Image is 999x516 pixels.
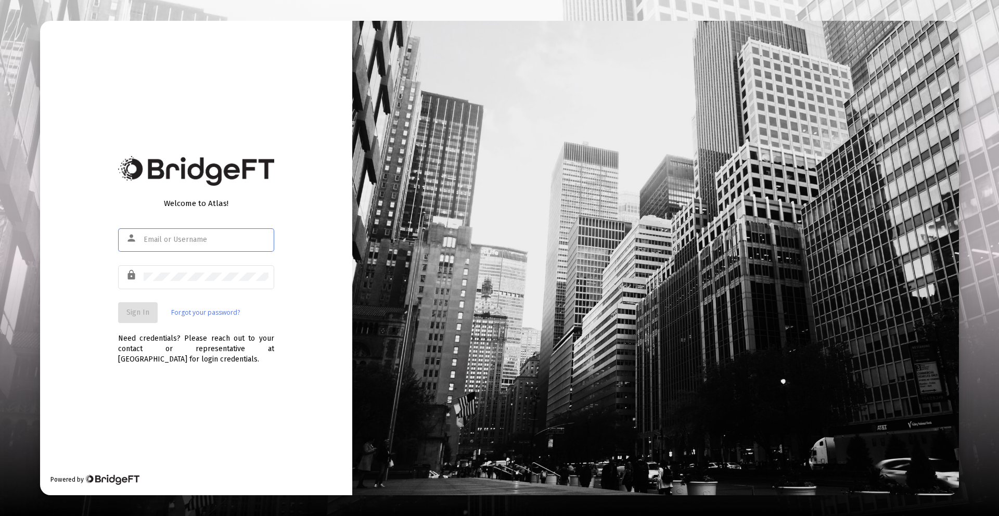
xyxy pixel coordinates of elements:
[144,236,268,244] input: Email or Username
[171,307,240,318] a: Forgot your password?
[85,474,139,485] img: Bridge Financial Technology Logo
[126,232,138,244] mat-icon: person
[126,269,138,281] mat-icon: lock
[50,474,139,485] div: Powered by
[118,198,274,209] div: Welcome to Atlas!
[118,302,158,323] button: Sign In
[118,156,274,186] img: Bridge Financial Technology Logo
[118,323,274,365] div: Need credentials? Please reach out to your contact or representative at [GEOGRAPHIC_DATA] for log...
[126,308,149,317] span: Sign In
